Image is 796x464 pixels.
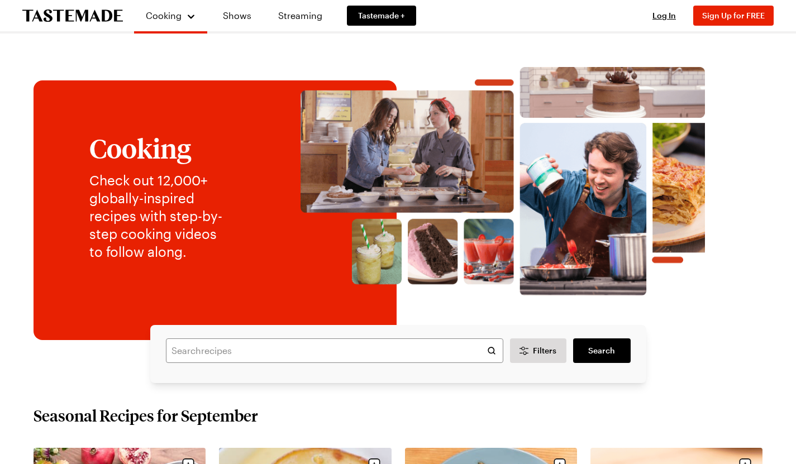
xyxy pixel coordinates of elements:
span: Sign Up for FREE [702,11,765,20]
h2: Seasonal Recipes for September [34,405,258,425]
a: Tastemade + [347,6,416,26]
a: filters [573,338,630,363]
span: Cooking [146,10,182,21]
span: Log In [652,11,676,20]
h1: Cooking [89,133,232,162]
button: Log In [642,10,687,21]
span: Tastemade + [358,10,405,21]
a: To Tastemade Home Page [22,9,123,22]
p: Check out 12,000+ globally-inspired recipes with step-by-step cooking videos to follow along. [89,171,232,261]
span: Search [588,345,615,356]
img: Explore recipes [254,67,751,296]
button: Cooking [145,4,196,27]
span: Filters [533,345,556,356]
button: Desktop filters [510,338,567,363]
button: Sign Up for FREE [693,6,774,26]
